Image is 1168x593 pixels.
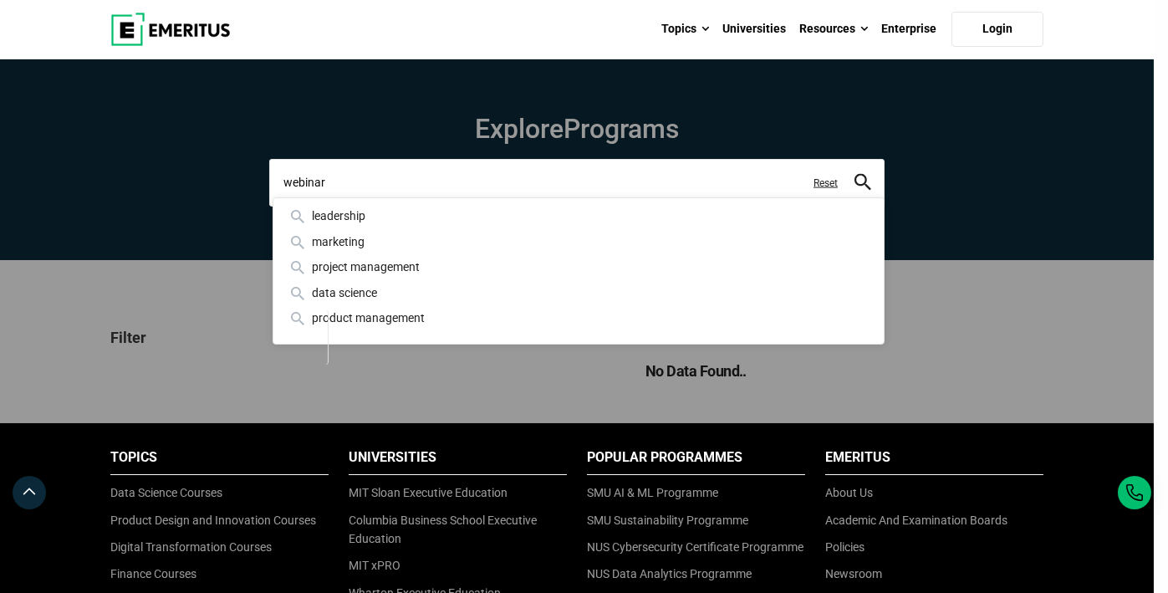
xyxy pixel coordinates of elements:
[287,309,870,327] div: product management
[287,233,870,251] div: marketing
[814,176,838,190] a: Reset search
[287,207,870,225] div: leadership
[854,177,871,193] a: search
[287,258,870,276] div: project management
[854,173,871,192] button: search
[287,284,870,302] div: data science
[951,12,1043,47] a: Login
[269,159,885,206] input: search-page
[110,310,314,365] p: Filter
